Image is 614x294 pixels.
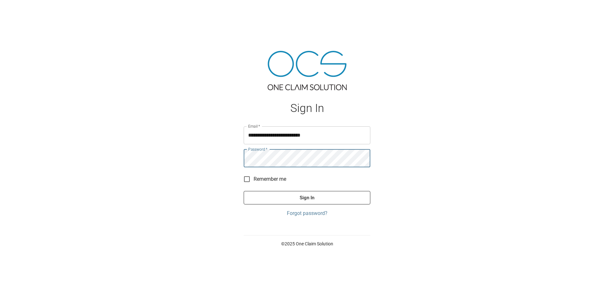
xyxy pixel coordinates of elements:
a: Forgot password? [244,210,370,217]
p: © 2025 One Claim Solution [244,241,370,247]
h1: Sign In [244,102,370,115]
img: ocs-logo-tra.png [268,51,347,90]
img: ocs-logo-white-transparent.png [8,4,33,17]
span: Remember me [254,175,286,183]
label: Password [248,147,267,152]
label: Email [248,123,260,129]
button: Sign In [244,191,370,204]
